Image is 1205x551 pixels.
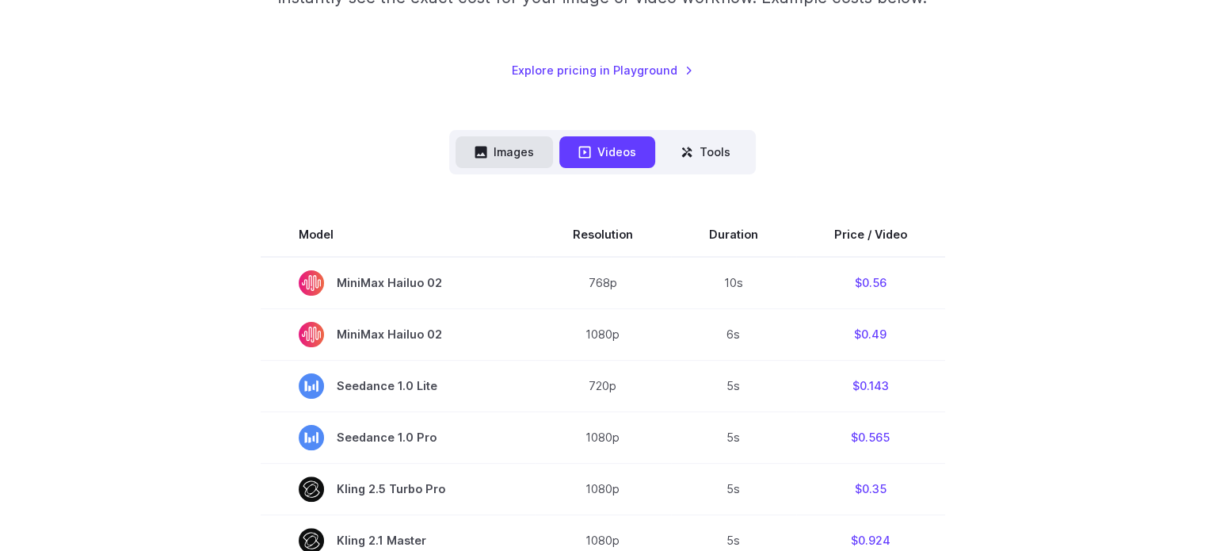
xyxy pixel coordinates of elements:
[671,360,796,411] td: 5s
[671,463,796,515] td: 5s
[535,463,671,515] td: 1080p
[261,212,535,257] th: Model
[456,136,553,167] button: Images
[299,270,497,296] span: MiniMax Hailuo 02
[671,257,796,309] td: 10s
[535,411,671,463] td: 1080p
[796,463,945,515] td: $0.35
[671,308,796,360] td: 6s
[535,308,671,360] td: 1080p
[559,136,655,167] button: Videos
[796,308,945,360] td: $0.49
[535,212,671,257] th: Resolution
[299,425,497,450] span: Seedance 1.0 Pro
[512,61,693,79] a: Explore pricing in Playground
[671,212,796,257] th: Duration
[535,257,671,309] td: 768p
[299,322,497,347] span: MiniMax Hailuo 02
[299,476,497,502] span: Kling 2.5 Turbo Pro
[796,257,945,309] td: $0.56
[796,360,945,411] td: $0.143
[796,212,945,257] th: Price / Video
[535,360,671,411] td: 720p
[299,373,497,399] span: Seedance 1.0 Lite
[662,136,749,167] button: Tools
[671,411,796,463] td: 5s
[796,411,945,463] td: $0.565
